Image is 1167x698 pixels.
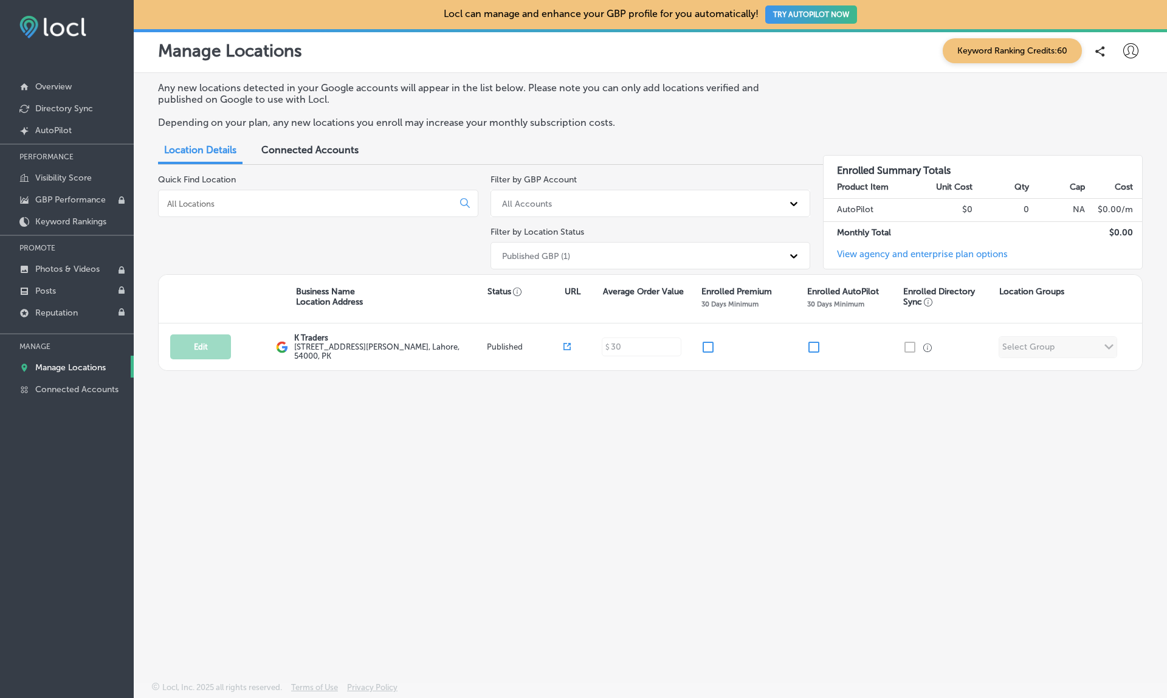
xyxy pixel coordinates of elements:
p: Enrolled Directory Sync [903,286,993,307]
p: Location Groups [999,286,1064,297]
div: All Accounts [502,198,552,209]
td: AutoPilot [824,199,917,221]
p: Connected Accounts [35,384,119,395]
p: Overview [35,81,72,92]
p: Locl, Inc. 2025 all rights reserved. [162,683,282,692]
strong: Product Item [837,182,889,192]
span: Location Details [164,144,236,156]
h3: Enrolled Summary Totals [824,156,1143,176]
p: Visibility Score [35,173,92,183]
a: Terms of Use [291,683,338,698]
p: Manage Locations [158,41,302,61]
a: Privacy Policy [347,683,398,698]
td: Monthly Total [824,221,917,244]
span: Keyword Ranking Credits: 60 [943,38,1082,63]
p: Average Order Value [603,286,684,297]
p: Enrolled AutoPilot [807,286,879,297]
p: GBP Performance [35,195,106,205]
p: Enrolled Premium [701,286,772,297]
th: Unit Cost [917,176,974,199]
img: fda3e92497d09a02dc62c9cd864e3231.png [19,16,86,38]
p: Posts [35,286,56,296]
label: Filter by GBP Account [491,174,577,185]
p: Any new locations detected in your Google accounts will appear in the list below. Please note you... [158,82,798,105]
label: Quick Find Location [158,174,236,185]
p: K Traders [294,333,484,342]
button: Edit [170,334,231,359]
p: Depending on your plan, any new locations you enroll may increase your monthly subscription costs. [158,117,798,128]
td: NA [1030,199,1086,221]
span: Connected Accounts [261,144,359,156]
label: [STREET_ADDRESS][PERSON_NAME] , Lahore, 54000, PK [294,342,484,361]
button: TRY AUTOPILOT NOW [765,5,857,24]
th: Qty [973,176,1030,199]
img: logo [276,341,288,353]
label: Filter by Location Status [491,227,584,237]
a: View agency and enterprise plan options [824,249,1008,269]
p: 30 Days Minimum [807,300,864,308]
p: Manage Locations [35,362,106,373]
p: Photos & Videos [35,264,100,274]
p: Published [487,342,564,351]
td: $ 0.00 /m [1086,199,1142,221]
p: Directory Sync [35,103,93,114]
p: URL [565,286,580,297]
input: All Locations [166,198,450,209]
p: Business Name Location Address [296,286,363,307]
td: 0 [973,199,1030,221]
div: Published GBP (1) [502,251,570,261]
p: Reputation [35,308,78,318]
p: 30 Days Minimum [701,300,759,308]
th: Cost [1086,176,1142,199]
td: $0 [917,199,974,221]
p: Status [487,286,564,297]
p: Keyword Rankings [35,216,106,227]
th: Cap [1030,176,1086,199]
td: $ 0.00 [1086,221,1142,244]
p: AutoPilot [35,125,72,136]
